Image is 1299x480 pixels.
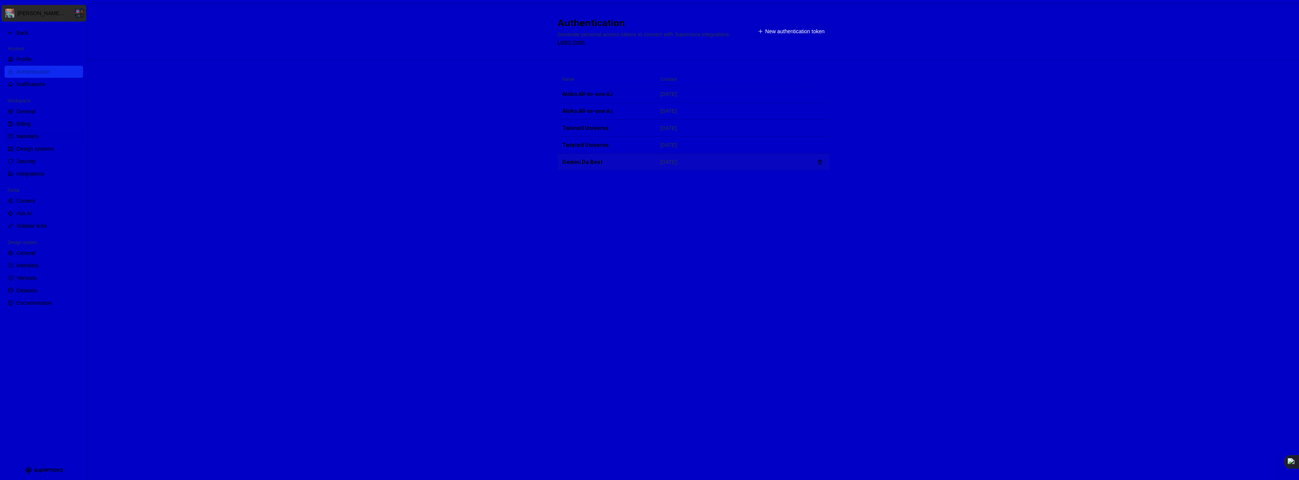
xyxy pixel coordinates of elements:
[765,28,824,35] span: New authentication token
[17,68,80,76] div: Authentication
[17,287,80,294] div: Datasets
[558,73,656,86] th: Name
[656,73,810,86] th: Created
[5,155,83,167] a: Security
[656,86,810,103] td: [DATE]
[25,466,63,474] svg: Supernova Logo
[558,120,656,137] td: Twisted Universe
[558,17,745,29] h2: Authentication
[5,78,83,90] a: Notifications
[656,103,810,120] td: [DATE]
[5,105,83,117] a: General
[5,207,83,219] a: Ask AI
[5,195,83,207] a: Content
[656,137,810,154] td: [DATE]
[5,259,83,272] a: Members
[5,53,83,65] a: Profile
[5,118,83,130] a: Billing
[17,29,80,37] div: Back
[5,247,83,259] a: General
[558,137,656,154] td: Twisted Universe
[17,210,80,217] div: Ask AI
[558,31,731,37] span: Generate personal access tokens to connect with Supernova integrations.
[75,9,84,18] img: Malcolm Lee
[558,154,656,171] td: Gemini Da Best
[17,262,80,269] div: Members
[5,9,14,18] img: 275e3290-e2d7-4bcc-be6f-17cca7e2d489.png
[17,9,66,17] div: [PERSON_NAME]'s Twisted Universe
[5,96,33,105] div: Workspace
[558,86,656,103] td: Aloha All-in-one A.i
[5,238,40,247] div: Design system
[5,297,83,309] a: Documentation
[558,32,732,45] span: .
[17,120,80,128] div: Billing
[5,27,83,39] a: Back
[17,108,80,115] div: General
[5,66,83,78] a: Authentication
[17,249,80,257] div: General
[17,197,80,205] div: Content
[5,130,83,142] a: Members
[17,157,80,165] div: Security
[2,5,86,22] button: [PERSON_NAME]'s Twisted UniverseMalcolm Lee
[5,272,83,284] a: Versions
[5,143,83,155] a: Design systems
[656,120,810,137] td: [DATE]
[17,299,80,307] div: Documentation
[5,186,22,195] div: Portal
[17,133,80,140] div: Members
[5,44,27,53] div: Account
[5,284,83,296] a: Datasets
[17,222,80,230] div: Sidebar links
[754,25,829,38] button: New authentication token
[558,103,656,120] td: Aloha All-in-one A.i
[656,154,810,171] td: [DATE]
[17,170,80,177] div: Integrations
[5,168,83,180] a: Integrations
[17,145,80,153] div: Design systems
[558,38,585,46] a: Learn more
[17,80,80,88] div: Notifications
[17,56,80,63] div: Profile
[17,274,80,282] div: Versions
[5,220,83,232] a: Sidebar links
